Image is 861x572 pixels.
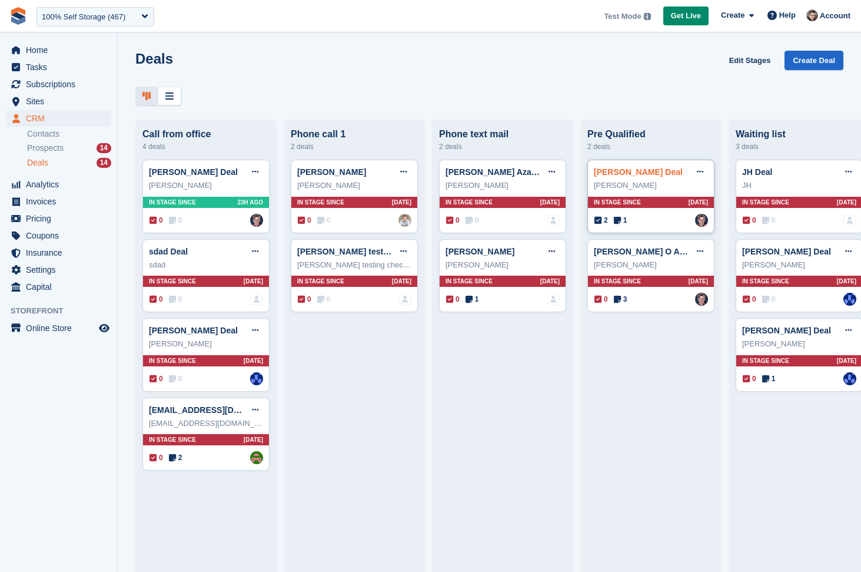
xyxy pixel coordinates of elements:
a: JH Deal [742,167,772,177]
a: menu [6,279,111,295]
a: [PERSON_NAME] Deal [149,326,238,335]
img: icon-info-grey-7440780725fd019a000dd9b08b2336e03edf1995a4989e88bcd33f0948082b44.svg [644,13,651,20]
a: deal-assignee-blank [547,293,560,306]
div: [PERSON_NAME] [742,338,856,350]
a: [PERSON_NAME] Deal [742,326,831,335]
span: Test Mode [604,11,641,22]
a: [PERSON_NAME] Azam Deal [446,167,559,177]
span: In stage since [742,356,789,365]
a: menu [6,210,111,227]
span: 0 [169,373,182,384]
span: 0 [762,215,776,226]
a: [PERSON_NAME] Deal [149,167,238,177]
span: [DATE] [244,356,263,365]
img: Steven [695,214,708,227]
span: Pricing [26,210,97,227]
div: 100% Self Storage (467) [42,11,125,23]
span: Prospects [27,143,64,154]
span: Capital [26,279,97,295]
div: [PERSON_NAME] testing checkbox [297,259,411,271]
span: Storefront [11,305,117,317]
a: Edit Stages [724,51,776,70]
div: [PERSON_NAME] [594,259,708,271]
span: Online Store [26,320,97,336]
span: 3 [614,294,627,305]
span: 0 [149,452,163,463]
span: Sites [26,93,97,110]
span: In stage since [742,277,789,286]
a: [EMAIL_ADDRESS][DOMAIN_NAME] Deal [149,405,313,415]
div: [PERSON_NAME] [742,259,856,271]
a: Prospects 14 [27,142,111,154]
a: menu [6,93,111,110]
span: [DATE] [837,198,856,207]
span: 0 [466,215,479,226]
a: Preview store [97,321,111,335]
span: 0 [317,215,331,226]
span: [DATE] [689,277,708,286]
span: Create [721,9,744,21]
span: Account [820,10,850,22]
span: 0 [762,294,776,305]
span: 0 [169,294,182,305]
a: menu [6,193,111,210]
span: Insurance [26,244,97,261]
div: 2 deals [291,140,418,154]
span: Subscriptions [26,76,97,92]
span: Coupons [26,227,97,244]
span: 23H AGO [237,198,263,207]
a: menu [6,227,111,244]
a: [PERSON_NAME] [297,167,366,177]
span: 0 [446,215,460,226]
a: sdad Deal [149,247,188,256]
div: sdad [149,259,263,271]
a: [PERSON_NAME] Deal [742,247,831,256]
span: Help [779,9,796,21]
a: menu [6,110,111,127]
span: In stage since [149,356,196,365]
div: Phone call 1 [291,129,418,140]
span: 1 [762,373,776,384]
span: In stage since [742,198,789,207]
div: 2 deals [439,140,566,154]
img: deal-assignee-blank [843,214,856,227]
a: deal-assignee-blank [547,214,560,227]
span: [DATE] [392,277,411,286]
img: Steven [695,293,708,306]
div: [PERSON_NAME] [594,180,708,191]
span: 0 [298,215,311,226]
a: Will [250,451,263,464]
a: Create Deal [784,51,843,70]
img: Phil McClure [843,293,856,306]
span: [DATE] [837,277,856,286]
span: 0 [149,373,163,384]
span: 0 [317,294,331,305]
span: In stage since [149,198,196,207]
a: Deals 14 [27,157,111,169]
span: [DATE] [689,198,708,207]
span: In stage since [297,277,344,286]
span: In stage since [149,435,196,444]
div: 14 [97,143,111,153]
div: [EMAIL_ADDRESS][DOMAIN_NAME] [149,418,263,429]
span: Analytics [26,176,97,193]
span: In stage since [446,277,493,286]
span: Deals [27,157,48,168]
a: menu [6,244,111,261]
span: CRM [26,110,97,127]
div: Pre Qualified [587,129,714,140]
a: [PERSON_NAME] testing checkbox Deal [297,247,456,256]
img: deal-assignee-blank [398,293,411,306]
span: 2 [594,215,608,226]
span: Settings [26,262,97,278]
div: Phone text mail [439,129,566,140]
a: [PERSON_NAME] Deal [594,167,683,177]
span: In stage since [594,277,641,286]
a: Contacts [27,128,111,140]
a: Steven [250,214,263,227]
span: 0 [446,294,460,305]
